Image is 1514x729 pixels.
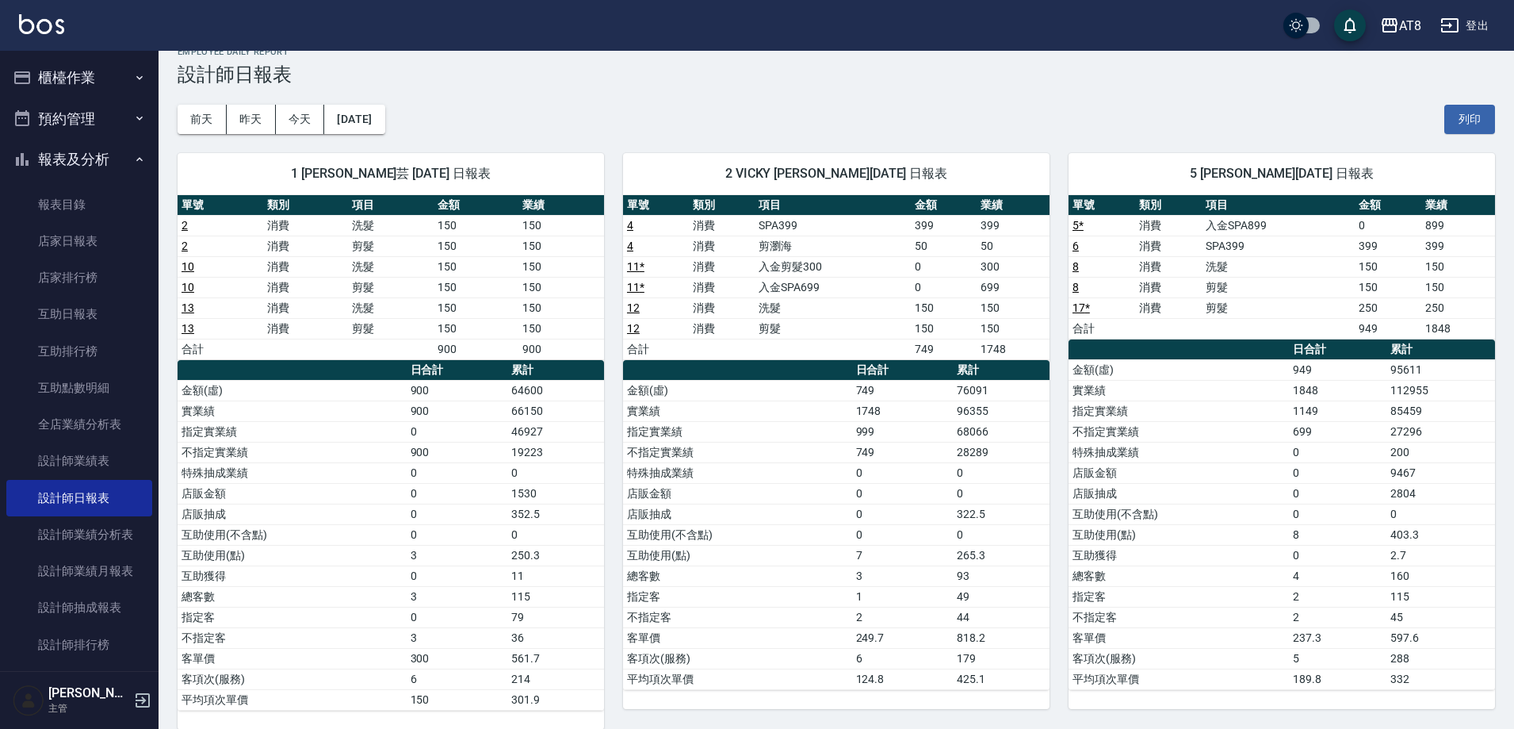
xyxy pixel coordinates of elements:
[953,360,1049,381] th: 累計
[1386,566,1495,586] td: 160
[1069,462,1289,483] td: 店販金額
[1072,240,1079,252] a: 6
[507,442,604,462] td: 19223
[953,545,1049,566] td: 265.3
[6,223,152,259] a: 店家日報表
[1386,442,1495,462] td: 200
[507,566,604,586] td: 11
[852,380,953,401] td: 749
[623,504,852,524] td: 店販抽成
[627,240,633,252] a: 4
[977,195,1049,216] th: 業績
[434,297,519,318] td: 150
[6,57,152,98] button: 櫃檯作業
[1069,401,1289,421] td: 指定實業績
[178,442,407,462] td: 不指定實業績
[6,406,152,443] a: 全店業績分析表
[953,462,1049,483] td: 0
[6,663,152,700] a: 店販抽成明細
[1399,16,1421,36] div: AT8
[1202,256,1354,277] td: 洗髮
[1386,504,1495,524] td: 0
[953,524,1049,545] td: 0
[689,297,755,318] td: 消費
[6,516,152,553] a: 設計師業績分析表
[1069,340,1495,690] table: a dense table
[407,689,507,710] td: 150
[518,318,604,339] td: 150
[276,105,325,134] button: 今天
[507,360,604,381] th: 累計
[518,339,604,359] td: 900
[1421,215,1495,236] td: 899
[6,296,152,332] a: 互助日報表
[1202,297,1354,318] td: 剪髮
[1202,215,1354,236] td: 入金SPA899
[627,219,633,232] a: 4
[1444,105,1495,134] button: 列印
[178,462,407,483] td: 特殊抽成業績
[434,318,519,339] td: 150
[852,607,953,627] td: 2
[911,236,977,256] td: 50
[263,195,349,216] th: 類別
[755,297,911,318] td: 洗髮
[953,566,1049,586] td: 93
[623,421,852,442] td: 指定實業績
[178,380,407,401] td: 金額(虛)
[1202,236,1354,256] td: SPA399
[178,627,407,648] td: 不指定客
[518,297,604,318] td: 150
[1386,359,1495,380] td: 95611
[507,462,604,483] td: 0
[1069,545,1289,566] td: 互助獲得
[182,322,194,335] a: 13
[1334,10,1366,41] button: save
[755,215,911,236] td: SPA399
[407,380,507,401] td: 900
[1374,10,1428,42] button: AT8
[263,236,349,256] td: 消費
[178,105,227,134] button: 前天
[623,380,852,401] td: 金額(虛)
[977,339,1049,359] td: 1748
[623,483,852,504] td: 店販金額
[623,669,852,689] td: 平均項次單價
[1088,166,1476,182] span: 5 [PERSON_NAME][DATE] 日報表
[6,186,152,223] a: 報表目錄
[623,627,852,648] td: 客單價
[227,105,276,134] button: 昨天
[689,277,755,297] td: 消費
[755,277,911,297] td: 入金SPA699
[178,689,407,710] td: 平均項次單價
[178,504,407,524] td: 店販抽成
[407,462,507,483] td: 0
[1072,260,1079,273] a: 8
[178,545,407,566] td: 互助使用(點)
[6,259,152,296] a: 店家排行榜
[182,219,188,232] a: 2
[178,669,407,689] td: 客項次(服務)
[623,462,852,483] td: 特殊抽成業績
[263,318,349,339] td: 消費
[348,318,434,339] td: 剪髮
[1386,586,1495,607] td: 115
[507,483,604,504] td: 1530
[623,607,852,627] td: 不指定客
[6,333,152,370] a: 互助排行榜
[689,195,755,216] th: 類別
[407,545,507,566] td: 3
[1386,648,1495,669] td: 288
[1289,380,1386,401] td: 1848
[852,545,953,566] td: 7
[1289,462,1386,483] td: 0
[1355,195,1421,216] th: 金額
[178,195,263,216] th: 單號
[1386,545,1495,566] td: 2.7
[911,195,977,216] th: 金額
[182,301,194,314] a: 13
[1289,586,1386,607] td: 2
[407,421,507,442] td: 0
[407,504,507,524] td: 0
[507,504,604,524] td: 352.5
